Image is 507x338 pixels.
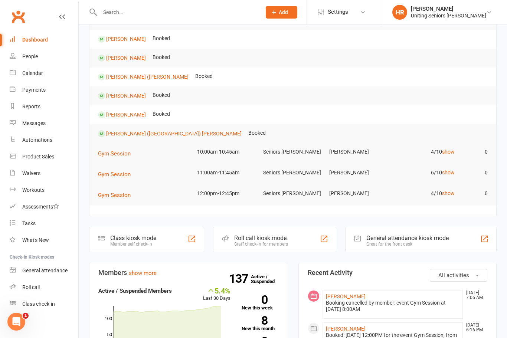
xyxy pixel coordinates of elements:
[129,270,157,276] a: show more
[438,272,469,279] span: All activities
[242,315,268,326] strong: 8
[326,293,366,299] a: [PERSON_NAME]
[10,296,78,312] a: Class kiosk mode
[10,48,78,65] a: People
[411,6,486,12] div: [PERSON_NAME]
[10,98,78,115] a: Reports
[22,301,55,307] div: Class check-in
[22,220,36,226] div: Tasks
[22,170,40,176] div: Waivers
[326,300,459,312] div: Booking cancelled by member: event Gym Session at [DATE] 8:00AM
[22,104,40,109] div: Reports
[23,313,29,319] span: 1
[149,30,173,47] td: Booked
[458,143,491,161] td: 0
[462,323,487,332] time: [DATE] 6:16 PM
[326,326,366,332] a: [PERSON_NAME]
[98,269,278,276] h3: Members
[22,154,54,160] div: Product Sales
[7,313,25,331] iframe: Intercom live chat
[98,191,136,200] button: Gym Session
[392,164,458,181] td: 6/10
[98,171,131,178] span: Gym Session
[392,143,458,161] td: 4/10
[106,92,146,98] a: [PERSON_NAME]
[98,192,131,198] span: Gym Session
[10,262,78,279] a: General attendance kiosk mode
[149,105,173,123] td: Booked
[442,149,455,155] a: show
[392,5,407,20] div: HR
[110,242,156,247] div: Member self check-in
[411,12,486,19] div: Uniting Seniors [PERSON_NAME]
[22,53,38,59] div: People
[10,65,78,82] a: Calendar
[22,237,49,243] div: What's New
[110,234,156,242] div: Class kiosk mode
[98,170,136,179] button: Gym Session
[430,269,487,282] button: All activities
[194,164,260,181] td: 11:00am-11:45am
[22,137,52,143] div: Automations
[234,242,288,247] div: Staff check-in for members
[366,242,449,247] div: Great for the front desk
[106,130,242,136] a: [PERSON_NAME] ([GEOGRAPHIC_DATA]) [PERSON_NAME]
[308,269,487,276] h3: Recent Activity
[366,234,449,242] div: General attendance kiosk mode
[10,182,78,198] a: Workouts
[203,286,230,295] div: 5.4%
[10,279,78,296] a: Roll call
[22,268,68,273] div: General attendance
[10,32,78,48] a: Dashboard
[10,115,78,132] a: Messages
[266,6,297,19] button: Add
[442,170,455,175] a: show
[260,143,326,161] td: Seniors [PERSON_NAME]
[106,36,146,42] a: [PERSON_NAME]
[242,294,268,305] strong: 0
[245,124,269,142] td: Booked
[22,120,46,126] div: Messages
[22,187,45,193] div: Workouts
[260,164,326,181] td: Seniors [PERSON_NAME]
[98,150,131,157] span: Gym Session
[149,86,173,104] td: Booked
[326,185,392,202] td: [PERSON_NAME]
[98,7,256,17] input: Search...
[279,9,288,15] span: Add
[192,68,216,85] td: Booked
[326,164,392,181] td: [PERSON_NAME]
[106,55,146,60] a: [PERSON_NAME]
[22,204,59,210] div: Assessments
[242,295,278,310] a: 0New this week
[10,132,78,148] a: Automations
[10,198,78,215] a: Assessments
[234,234,288,242] div: Roll call kiosk mode
[10,82,78,98] a: Payments
[458,185,491,202] td: 0
[326,143,392,161] td: [PERSON_NAME]
[98,288,172,294] strong: Active / Suspended Members
[10,232,78,249] a: What's New
[98,149,136,158] button: Gym Session
[194,143,260,161] td: 10:00am-10:45am
[251,269,284,289] a: 137Active / Suspended
[106,111,146,117] a: [PERSON_NAME]
[203,286,230,302] div: Last 30 Days
[22,37,48,43] div: Dashboard
[106,73,189,79] a: [PERSON_NAME] ([PERSON_NAME]
[22,87,46,93] div: Payments
[442,190,455,196] a: show
[10,215,78,232] a: Tasks
[10,148,78,165] a: Product Sales
[9,7,27,26] a: Clubworx
[462,291,487,300] time: [DATE] 7:06 AM
[194,185,260,202] td: 12:00pm-12:45pm
[328,4,348,20] span: Settings
[392,185,458,202] td: 4/10
[458,164,491,181] td: 0
[149,49,173,66] td: Booked
[22,284,40,290] div: Roll call
[229,273,251,284] strong: 137
[22,70,43,76] div: Calendar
